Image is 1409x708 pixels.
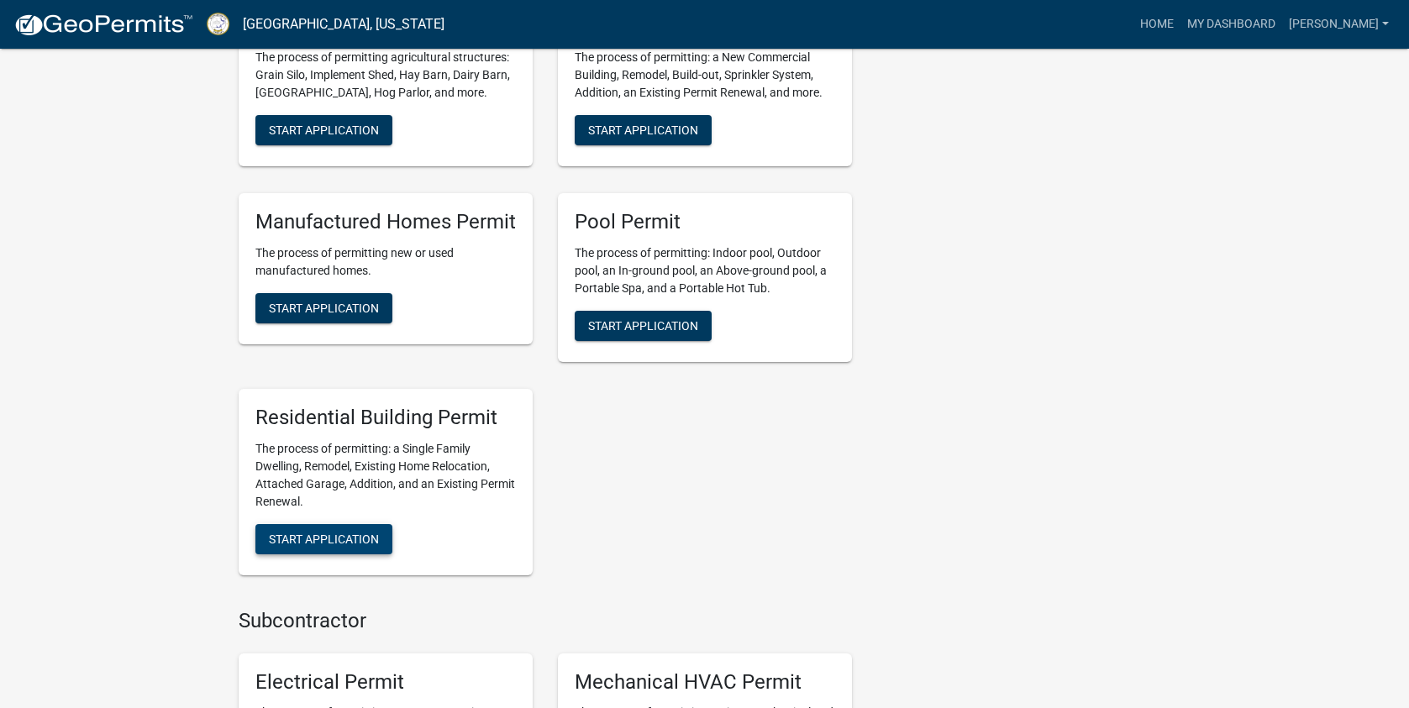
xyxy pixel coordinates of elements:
[255,244,516,280] p: The process of permitting new or used manufactured homes.
[575,49,835,102] p: The process of permitting: a New Commercial Building, Remodel, Build-out, Sprinkler System, Addit...
[243,10,444,39] a: [GEOGRAPHIC_DATA], [US_STATE]
[255,49,516,102] p: The process of permitting agricultural structures: Grain Silo, Implement Shed, Hay Barn, Dairy Ba...
[1282,8,1396,40] a: [PERSON_NAME]
[269,302,379,315] span: Start Application
[575,115,712,145] button: Start Application
[255,406,516,430] h5: Residential Building Permit
[575,311,712,341] button: Start Application
[1180,8,1282,40] a: My Dashboard
[588,319,698,333] span: Start Application
[255,440,516,511] p: The process of permitting: a Single Family Dwelling, Remodel, Existing Home Relocation, Attached ...
[575,670,835,695] h5: Mechanical HVAC Permit
[575,244,835,297] p: The process of permitting: Indoor pool, Outdoor pool, an In-ground pool, an Above-ground pool, a ...
[588,123,698,137] span: Start Application
[255,293,392,323] button: Start Application
[575,210,835,234] h5: Pool Permit
[255,670,516,695] h5: Electrical Permit
[255,210,516,234] h5: Manufactured Homes Permit
[239,609,852,633] h4: Subcontractor
[1133,8,1180,40] a: Home
[269,532,379,545] span: Start Application
[255,524,392,554] button: Start Application
[269,123,379,137] span: Start Application
[207,13,229,35] img: Putnam County, Georgia
[255,115,392,145] button: Start Application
